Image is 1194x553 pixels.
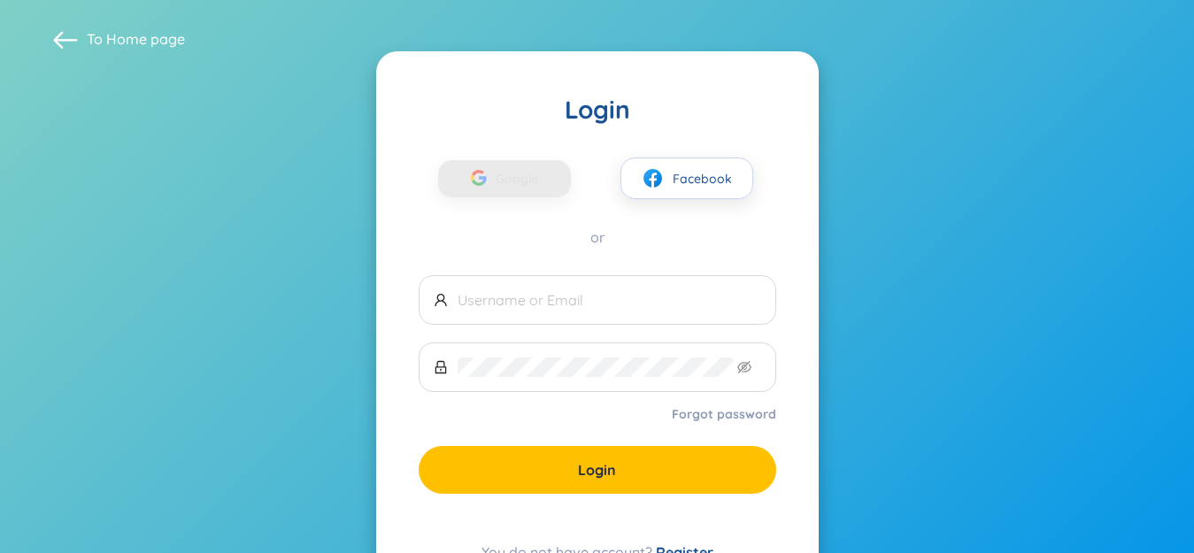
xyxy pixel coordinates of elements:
[106,30,185,48] a: Home page
[496,160,547,197] span: Google
[673,169,732,188] span: Facebook
[672,405,776,423] a: Forgot password
[578,460,616,480] span: Login
[620,157,753,199] button: facebookFacebook
[737,360,751,374] span: eye-invisible
[434,293,448,307] span: user
[419,227,776,247] div: or
[434,360,448,374] span: lock
[458,290,761,310] input: Username or Email
[87,29,185,49] span: To
[642,167,664,189] img: facebook
[419,94,776,126] div: Login
[419,446,776,494] button: Login
[438,160,571,197] button: Google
